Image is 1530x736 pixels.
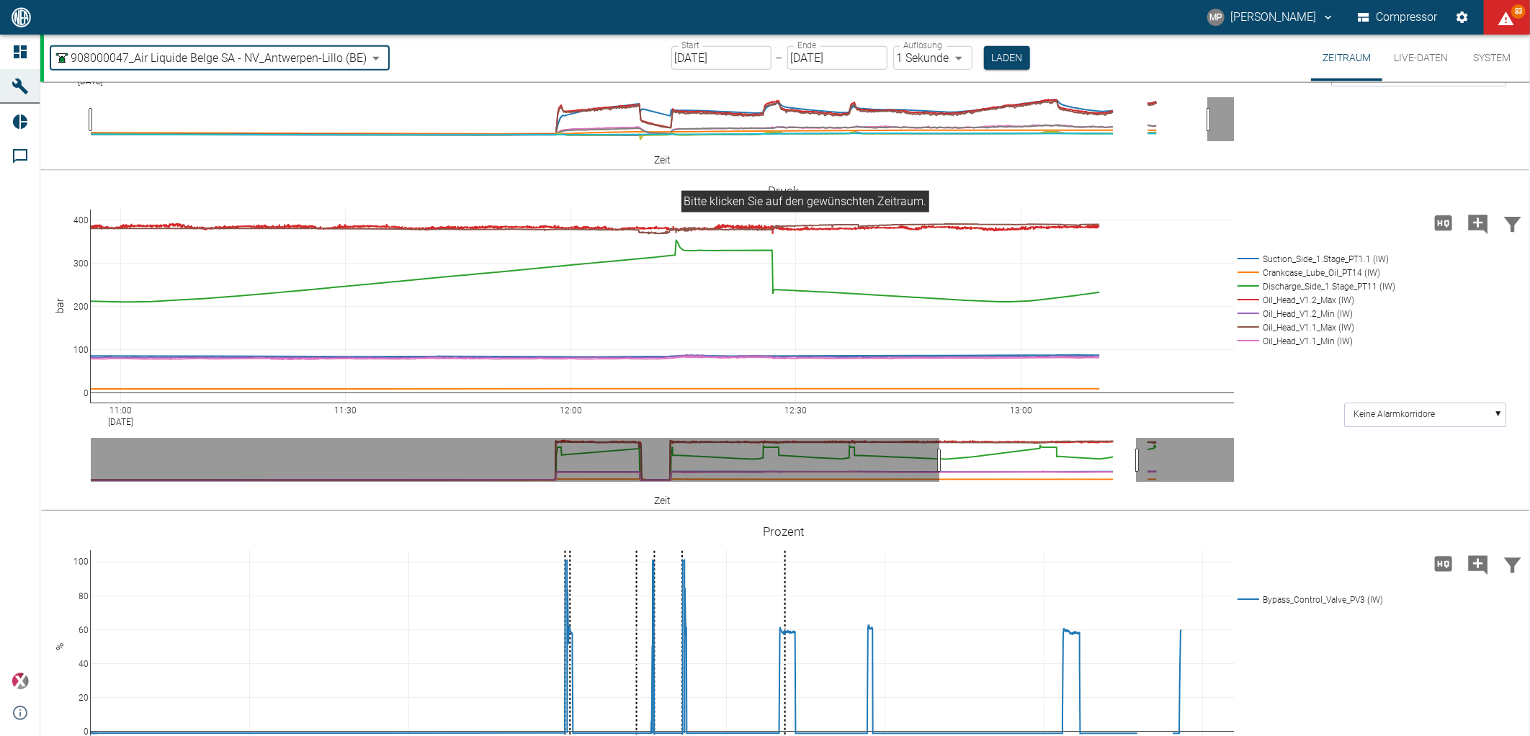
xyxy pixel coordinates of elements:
button: Live-Daten [1382,35,1459,81]
span: Hohe Auflösung [1426,215,1461,229]
button: Einstellungen [1449,4,1475,30]
button: Compressor [1355,4,1441,30]
label: Start [681,40,699,52]
img: logo [10,7,32,27]
div: 1 Sekunde [893,46,972,70]
button: Kommentar hinzufügen [1461,545,1495,583]
button: marc.philipps@neac.de [1205,4,1337,30]
button: Laden [984,46,1030,70]
button: Zeitraum [1311,35,1382,81]
input: DD.MM.YYYY [671,46,771,70]
p: – [776,50,783,66]
text: Keine Alarmkorridore [1354,410,1435,420]
button: Daten filtern [1495,205,1530,242]
span: Hohe Auflösung [1426,556,1461,570]
button: System [1459,35,1524,81]
span: 83 [1511,4,1526,19]
div: MP [1207,9,1225,26]
button: Kommentar hinzufügen [1461,205,1495,242]
input: DD.MM.YYYY [787,46,887,70]
a: 908000047_Air Liquide Belge SA - NV_Antwerpen-Lillo (BE) [53,50,367,67]
img: Xplore Logo [12,673,29,690]
label: Ende [797,40,816,52]
button: Daten filtern [1495,545,1530,583]
span: 908000047_Air Liquide Belge SA - NV_Antwerpen-Lillo (BE) [71,50,367,66]
label: Auflösung [903,40,942,52]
